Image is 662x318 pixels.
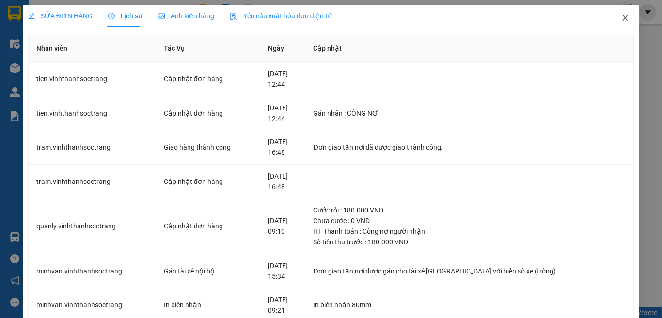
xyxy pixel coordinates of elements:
td: tien.vinhthanhsoctrang [29,62,156,96]
span: Ảnh kiện hàng [158,12,214,20]
div: HT Thanh toán : Công nợ người nhận [313,226,626,237]
span: picture [158,13,165,19]
div: Cập nhật đơn hàng [164,74,252,84]
th: Ngày [260,35,305,62]
th: Cập nhật [305,35,634,62]
td: tram.vinhthanhsoctrang [29,165,156,199]
div: Gán nhãn : CÔNG NỢ [313,108,626,119]
div: Cập nhật đơn hàng [164,176,252,187]
span: SỬA ĐƠN HÀNG [28,12,93,20]
td: quanly.vinhthanhsoctrang [29,198,156,254]
div: [DATE] 15:34 [268,260,297,282]
div: Cập nhật đơn hàng [164,108,252,119]
div: [DATE] 09:10 [268,215,297,237]
span: Lịch sử [108,12,142,20]
div: Đơn giao tận nơi đã được giao thành công. [313,142,626,152]
img: icon [230,13,237,20]
div: [DATE] 12:44 [268,68,297,90]
span: Yêu cầu xuất hóa đơn điện tử [230,12,332,20]
div: Cập nhật đơn hàng [164,221,252,231]
div: In biên nhận [164,300,252,310]
span: clock-circle [108,13,115,19]
div: [DATE] 16:48 [268,136,297,158]
div: In biên nhận 80mm [313,300,626,310]
td: tien.vinhthanhsoctrang [29,96,156,131]
div: [DATE] 16:48 [268,171,297,192]
div: Chưa cước : 0 VND [313,215,626,226]
td: minhvan.vinhthanhsoctrang [29,254,156,288]
div: Gán tài xế nội bộ [164,266,252,276]
div: Số tiền thu trước : 180.000 VND [313,237,626,247]
div: Giao hàng thành công [164,142,252,152]
th: Nhân viên [29,35,156,62]
div: [DATE] 09:21 [268,294,297,316]
span: edit [28,13,35,19]
div: Đơn giao tận nơi được gán cho tài xế [GEOGRAPHIC_DATA] với biển số xe (trống). [313,266,626,276]
button: Close [612,5,639,32]
div: [DATE] 12:44 [268,103,297,124]
td: tram.vinhthanhsoctrang [29,130,156,165]
div: Cước rồi : 180.000 VND [313,205,626,215]
th: Tác Vụ [156,35,260,62]
span: close [621,14,629,22]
